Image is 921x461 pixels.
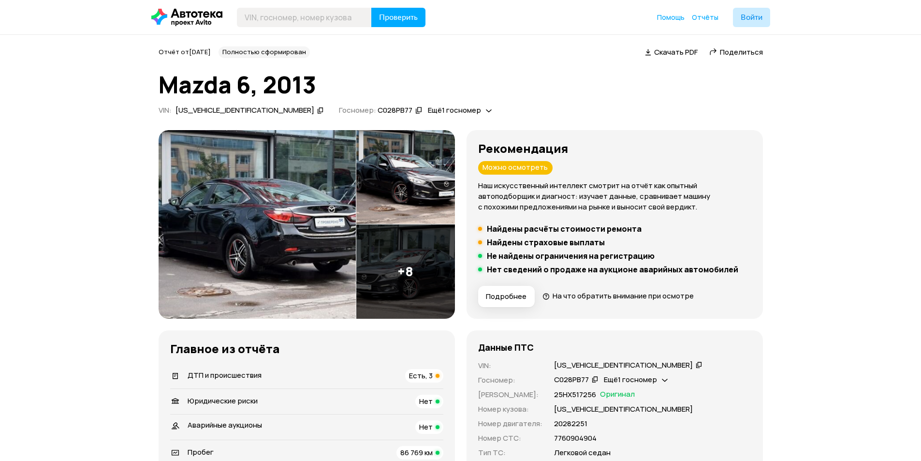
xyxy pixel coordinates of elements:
p: Легковой седан [554,447,611,458]
a: Скачать PDF [645,47,698,57]
p: 7760904904 [554,433,597,444]
a: Помощь [657,13,685,22]
p: [US_VEHICLE_IDENTIFICATION_NUMBER] [554,404,693,415]
p: VIN : [478,360,542,371]
p: Номер СТС : [478,433,542,444]
p: Номер кузова : [478,404,542,415]
p: Наш искусственный интеллект смотрит на отчёт как опытный автоподборщик и диагност: изучает данные... [478,180,751,212]
p: 20282251 [554,418,587,429]
button: Проверить [371,8,425,27]
span: 86 769 км [400,447,433,458]
span: Войти [741,14,762,21]
div: Полностью сформирован [219,46,310,58]
span: ДТП и происшествия [188,370,262,380]
span: Проверить [379,14,418,21]
span: Оригинал [600,389,635,400]
a: Отчёты [692,13,718,22]
span: Пробег [188,447,214,457]
h5: Не найдены ограничения на регистрацию [487,251,655,261]
button: Войти [733,8,770,27]
span: Ещё 1 госномер [604,374,657,385]
h4: Данные ПТС [478,342,534,353]
span: Поделиться [720,47,763,57]
div: С028РВ77 [554,375,589,385]
h5: Нет сведений о продаже на аукционе аварийных автомобилей [487,265,738,274]
span: Есть, 3 [409,371,433,381]
span: Нет [419,396,433,406]
p: Госномер : [478,375,542,386]
h5: Найдены расчёты стоимости ремонта [487,224,642,234]
p: 25НХ517256 [554,389,596,400]
span: Отчёт от [DATE] [159,47,211,56]
input: VIN, госномер, номер кузова [237,8,372,27]
h3: Главное из отчёта [170,342,443,356]
div: [US_VEHICLE_IDENTIFICATION_NUMBER] [175,105,314,116]
span: Юридические риски [188,396,258,406]
p: [PERSON_NAME] : [478,389,542,400]
span: На что обратить внимание при осмотре [553,291,694,301]
span: Аварийные аукционы [188,420,262,430]
a: На что обратить внимание при осмотре [542,291,694,301]
p: Тип ТС : [478,447,542,458]
h3: Рекомендация [478,142,751,155]
span: Госномер: [339,105,376,115]
a: Поделиться [709,47,763,57]
h1: Mazda 6, 2013 [159,72,763,98]
div: [US_VEHICLE_IDENTIFICATION_NUMBER] [554,360,693,371]
span: Нет [419,422,433,432]
div: С028РВ77 [378,105,412,116]
button: Подробнее [478,286,535,307]
span: Скачать PDF [654,47,698,57]
p: Номер двигателя : [478,418,542,429]
h5: Найдены страховые выплаты [487,238,605,247]
span: Ещё 1 госномер [428,105,481,115]
span: VIN : [159,105,172,115]
div: Можно осмотреть [478,161,553,175]
span: Подробнее [486,292,526,301]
